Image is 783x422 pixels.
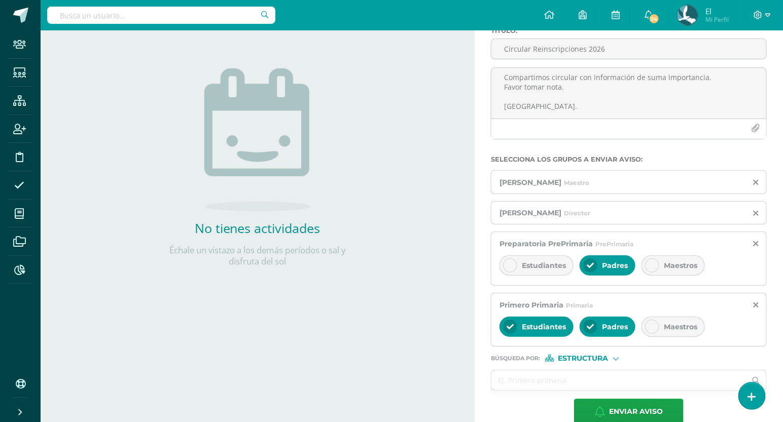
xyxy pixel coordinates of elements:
textarea: Estimada Comunidad Educativa: Compartimos circular con información de suma importancia. Favor tom... [491,68,766,119]
span: Maestros [664,261,697,270]
span: Búsqueda por : [491,356,540,361]
input: Busca un usuario... [47,7,275,24]
span: [PERSON_NAME] [500,208,561,217]
div: [object Object] [545,355,621,362]
span: Estructura [558,356,609,361]
input: Titulo [491,39,766,59]
h2: No tienes actividades [156,219,359,237]
img: no_activities.png [204,68,311,211]
span: Estudiantes [522,261,566,270]
label: Titulo : [491,27,767,34]
span: [PERSON_NAME] [500,178,561,187]
span: Padres [602,322,628,331]
span: Maestro [564,179,589,186]
span: El [705,6,729,16]
p: Échale un vistazo a los demás períodos o sal y disfruta del sol [156,245,359,267]
span: 24 [649,13,660,24]
span: Primaria [566,301,593,309]
span: PrePrimaria [595,240,633,248]
label: Selecciona los grupos a enviar aviso : [491,156,767,163]
span: Primero Primaria [500,300,563,310]
span: Director [564,209,590,217]
span: Maestros [664,322,697,331]
img: aadb2f206acb1495beb7d464887e2f8d.png [678,5,698,25]
span: Padres [602,261,628,270]
span: Mi Perfil [705,15,729,24]
input: Ej. Primero primaria [491,370,746,390]
span: Estudiantes [522,322,566,331]
span: Preparatoria PrePrimaria [500,239,593,248]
